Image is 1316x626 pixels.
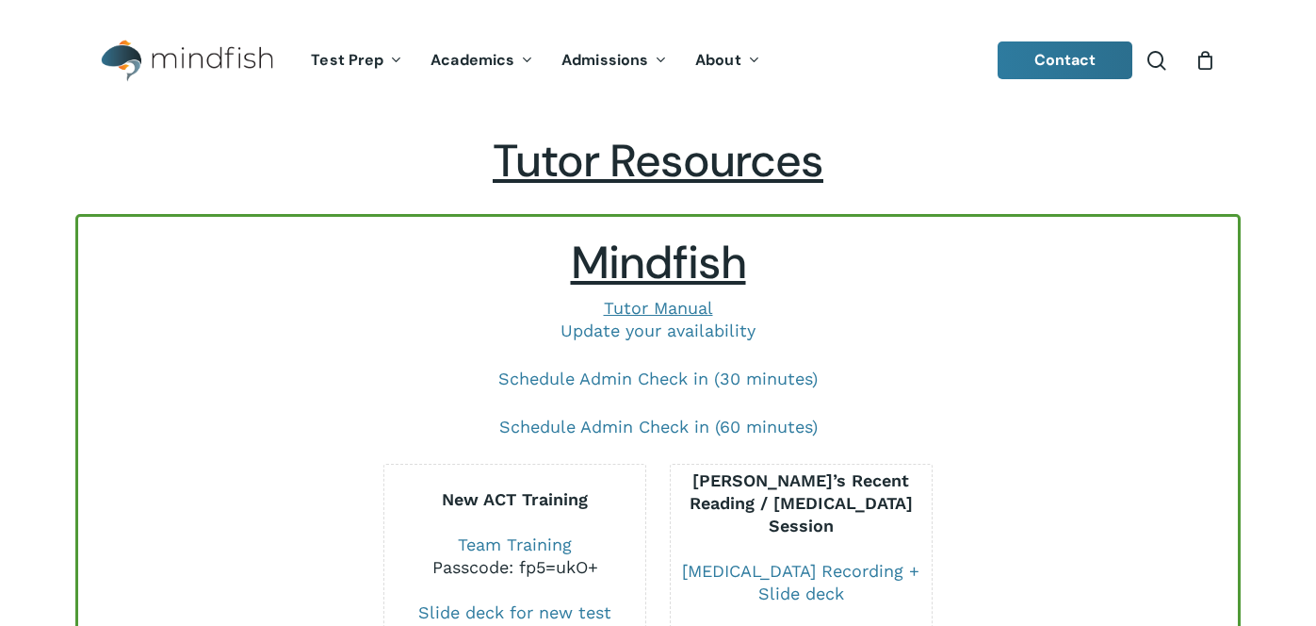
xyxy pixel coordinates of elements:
span: Tutor Resources [493,131,823,190]
a: Cart [1194,50,1215,71]
a: Team Training [458,535,572,554]
span: About [695,50,741,70]
a: Contact [998,41,1133,79]
b: New ACT Training [442,489,588,509]
a: Test Prep [297,53,416,69]
span: Mindfish [571,233,746,292]
div: Passcode: fp5=ukO+ [384,556,645,579]
a: Schedule Admin Check in (60 minutes) [499,417,818,437]
span: Academics [431,50,514,70]
header: Main Menu [75,25,1241,96]
span: Admissions [561,50,648,70]
span: Test Prep [311,50,383,70]
nav: Main Menu [297,25,773,96]
b: [PERSON_NAME]’s Recent Reading / [MEDICAL_DATA] Session [690,470,913,535]
a: Tutor Manual [604,298,713,318]
a: About [681,53,774,69]
a: [MEDICAL_DATA] Recording + Slide deck [682,561,919,603]
a: Academics [416,53,547,69]
a: Slide deck for new test [418,602,611,622]
a: Admissions [547,53,681,69]
span: Contact [1034,50,1097,70]
a: Update your availability [561,321,755,340]
a: Schedule Admin Check in (30 minutes) [498,369,818,388]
